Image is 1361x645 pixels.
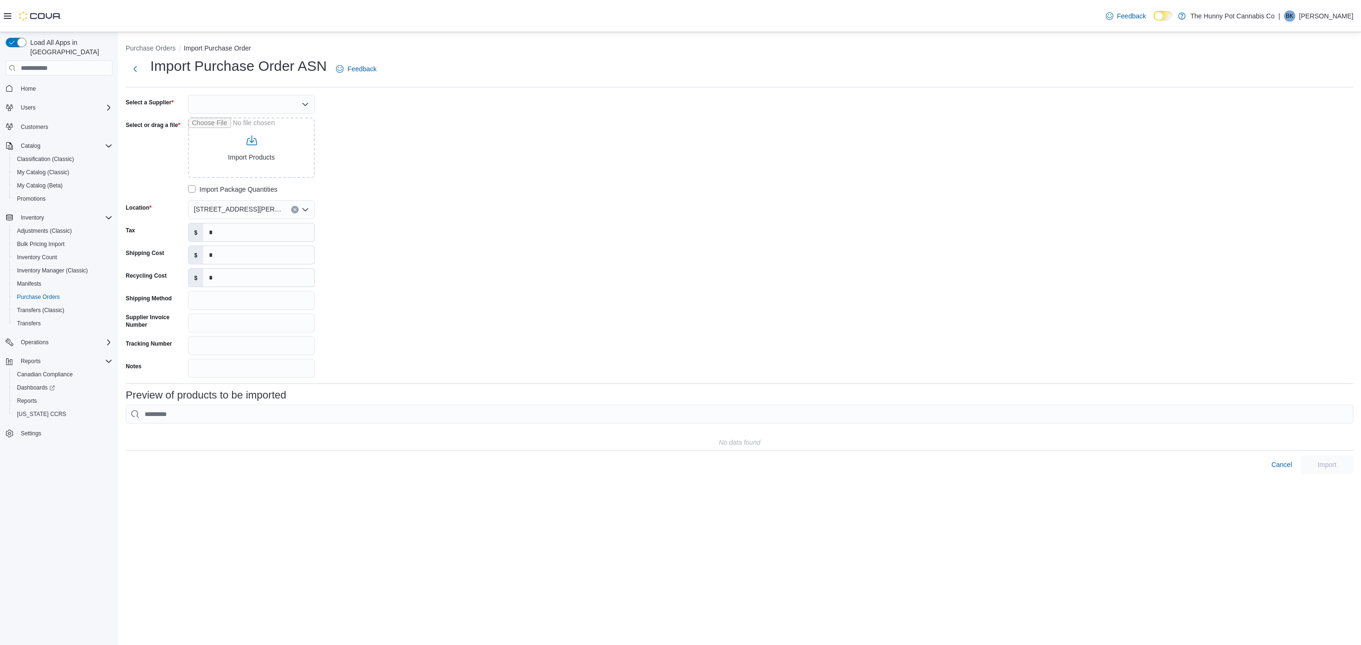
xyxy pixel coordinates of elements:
[9,179,116,192] button: My Catalog (Beta)
[13,408,112,420] span: Washington CCRS
[2,101,116,114] button: Users
[17,384,55,391] span: Dashboards
[189,223,203,241] label: $
[13,153,112,165] span: Classification (Classic)
[13,395,41,407] a: Reports
[9,368,116,381] button: Canadian Compliance
[9,238,116,251] button: Bulk Pricing Import
[17,121,112,133] span: Customers
[17,280,41,288] span: Manifests
[17,337,52,348] button: Operations
[1299,10,1353,22] p: [PERSON_NAME]
[26,38,112,57] span: Load All Apps in [GEOGRAPHIC_DATA]
[2,81,116,95] button: Home
[13,225,112,237] span: Adjustments (Classic)
[17,140,112,152] span: Catalog
[2,336,116,349] button: Operations
[13,238,112,250] span: Bulk Pricing Import
[17,427,112,439] span: Settings
[9,290,116,304] button: Purchase Orders
[13,180,112,191] span: My Catalog (Beta)
[126,314,184,329] label: Supplier Invoice Number
[1278,10,1280,22] p: |
[184,44,251,52] button: Import Purchase Order
[13,265,112,276] span: Inventory Manager (Classic)
[1271,460,1292,469] span: Cancel
[13,369,77,380] a: Canadian Compliance
[1318,460,1336,469] span: Import
[301,101,309,108] button: Open list of options
[9,381,116,394] a: Dashboards
[21,214,44,221] span: Inventory
[13,369,112,380] span: Canadian Compliance
[17,356,44,367] button: Reports
[17,155,74,163] span: Classification (Classic)
[1190,10,1275,22] p: The Hunny Pot Cannabis Co
[2,355,116,368] button: Reports
[17,428,45,439] a: Settings
[17,356,112,367] span: Reports
[126,227,135,234] label: Tax
[13,252,61,263] a: Inventory Count
[17,337,112,348] span: Operations
[13,180,67,191] a: My Catalog (Beta)
[1301,455,1353,474] button: Import
[9,166,116,179] button: My Catalog (Classic)
[13,193,112,204] span: Promotions
[17,227,72,235] span: Adjustments (Classic)
[6,77,112,465] nav: Complex example
[2,426,116,440] button: Settings
[19,11,61,21] img: Cova
[17,240,65,248] span: Bulk Pricing Import
[13,408,70,420] a: [US_STATE] CCRS
[9,224,116,238] button: Adjustments (Classic)
[126,363,141,370] label: Notes
[1286,10,1293,22] span: BK
[126,59,145,78] button: Next
[2,211,116,224] button: Inventory
[126,44,176,52] button: Purchase Orders
[21,430,41,437] span: Settings
[13,225,76,237] a: Adjustments (Classic)
[17,195,46,203] span: Promotions
[1284,10,1295,22] div: Brent Kelly
[126,295,172,302] label: Shipping Method
[13,305,112,316] span: Transfers (Classic)
[347,64,376,74] span: Feedback
[1267,455,1296,474] button: Cancel
[17,82,112,94] span: Home
[150,57,327,76] h1: Import Purchase Order ASN
[17,320,41,327] span: Transfers
[9,317,116,330] button: Transfers
[17,293,60,301] span: Purchase Orders
[194,204,282,215] span: [STREET_ADDRESS][PERSON_NAME]
[17,254,57,261] span: Inventory Count
[21,142,40,150] span: Catalog
[17,169,69,176] span: My Catalog (Classic)
[9,153,116,166] button: Classification (Classic)
[1102,7,1150,25] a: Feedback
[126,204,152,212] label: Location
[17,267,88,274] span: Inventory Manager (Classic)
[13,318,44,329] a: Transfers
[126,43,1353,55] nav: An example of EuiBreadcrumbs
[301,206,309,213] button: Open list of options
[1117,11,1146,21] span: Feedback
[9,394,116,407] button: Reports
[188,118,315,178] input: Use aria labels when no actual label is in use
[189,269,203,287] label: $
[126,249,164,257] label: Shipping Cost
[17,83,40,94] a: Home
[13,167,112,178] span: My Catalog (Classic)
[2,139,116,153] button: Catalog
[21,339,49,346] span: Operations
[13,252,112,263] span: Inventory Count
[17,212,48,223] button: Inventory
[126,340,172,348] label: Tracking Number
[2,120,116,134] button: Customers
[188,184,277,195] label: Import Package Quantities
[126,121,180,129] label: Select or drag a file
[9,304,116,317] button: Transfers (Classic)
[13,265,92,276] a: Inventory Manager (Classic)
